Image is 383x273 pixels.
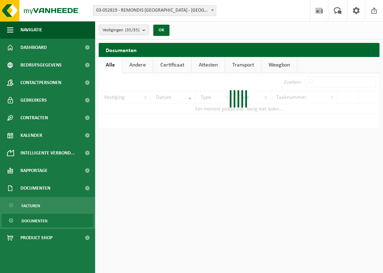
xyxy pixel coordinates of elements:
span: Kalender [20,127,42,144]
a: Documenten [2,214,93,227]
count: (35/35) [125,28,140,32]
button: OK [153,25,169,36]
span: Documenten [21,214,48,228]
h2: Documenten [99,43,379,57]
span: Gebruikers [20,91,47,109]
span: Contactpersonen [20,74,61,91]
a: Alle [99,57,122,73]
span: Product Shop [20,229,52,247]
span: Contracten [20,109,48,127]
span: Facturen [21,199,40,212]
span: Navigatie [20,21,42,39]
span: Vestigingen [103,25,140,36]
span: Documenten [20,179,50,197]
span: Bedrijfsgegevens [20,56,62,74]
a: Attesten [192,57,225,73]
span: Rapportage [20,162,48,179]
a: Facturen [2,199,93,212]
a: Certificaat [153,57,191,73]
a: Andere [122,57,153,73]
span: 03-052819 - REMONDIS WEST-VLAANDEREN - OOSTENDE [93,5,216,16]
span: Intelligente verbond... [20,144,75,162]
span: 03-052819 - REMONDIS WEST-VLAANDEREN - OOSTENDE [93,6,216,15]
a: Transport [225,57,261,73]
span: Dashboard [20,39,47,56]
button: Vestigingen(35/35) [99,25,149,35]
a: Weegbon [261,57,297,73]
